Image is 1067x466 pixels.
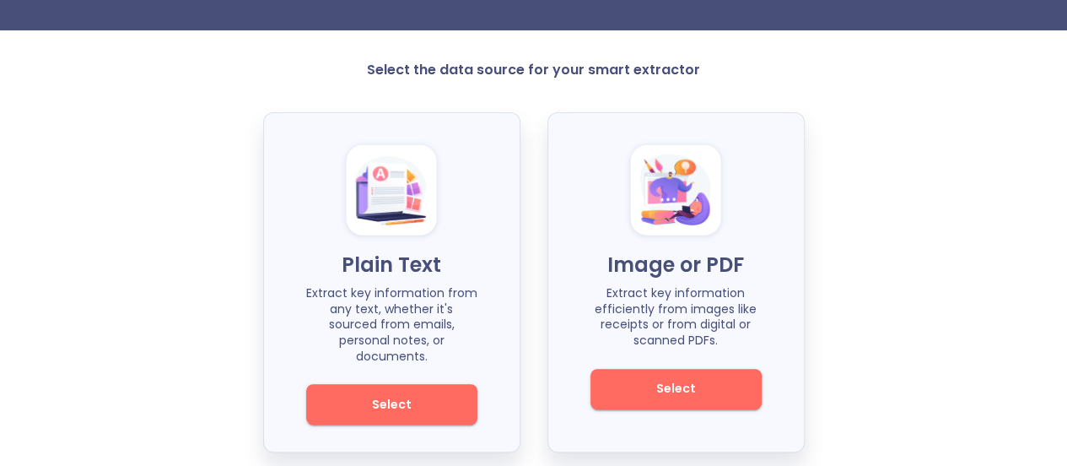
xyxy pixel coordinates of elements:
[306,252,477,279] p: Plain Text
[306,384,477,425] button: Select
[590,369,762,409] button: Select
[306,285,477,364] p: Extract key information from any text, whether it's sourced from emails, personal notes, or docum...
[619,378,733,399] span: Select
[590,285,762,348] p: Extract key information efficiently from images like receipts or from digital or scanned PDFs.
[335,394,449,415] span: Select
[590,252,762,279] p: Image or PDF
